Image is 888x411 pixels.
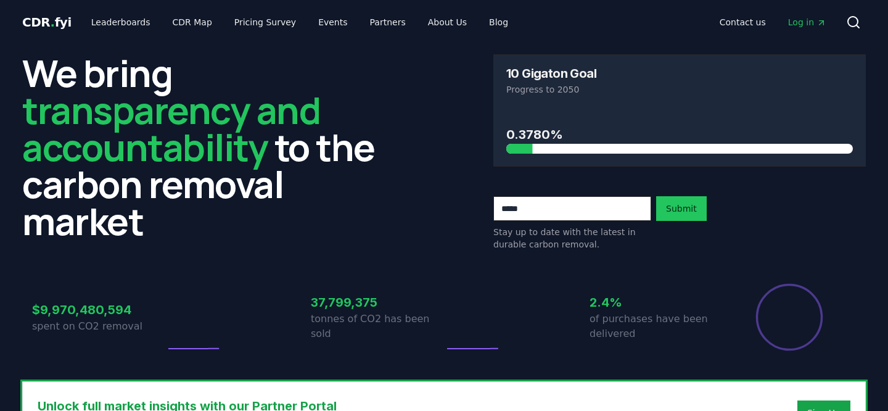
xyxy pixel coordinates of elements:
h3: 37,799,375 [311,293,444,312]
p: spent on CO2 removal [32,319,165,334]
a: Log in [778,11,836,33]
a: Pricing Survey [224,11,306,33]
a: CDR Map [163,11,222,33]
h3: 10 Gigaton Goal [506,67,596,80]
span: . [51,15,55,30]
div: Percentage of sales delivered [755,283,824,352]
nav: Main [710,11,836,33]
p: Progress to 2050 [506,83,853,96]
button: Submit [656,196,707,221]
h3: 0.3780% [506,125,853,144]
h2: We bring to the carbon removal market [22,54,395,239]
a: Contact us [710,11,776,33]
a: Leaderboards [81,11,160,33]
span: CDR fyi [22,15,72,30]
span: Log in [788,16,826,28]
a: About Us [418,11,477,33]
a: CDR.fyi [22,14,72,31]
span: transparency and accountability [22,85,320,172]
p: Stay up to date with the latest in durable carbon removal. [493,226,651,251]
nav: Main [81,11,518,33]
a: Partners [360,11,416,33]
a: Blog [479,11,518,33]
h3: $9,970,480,594 [32,301,165,319]
p: of purchases have been delivered [590,312,723,341]
a: Events [308,11,357,33]
p: tonnes of CO2 has been sold [311,312,444,341]
h3: 2.4% [590,293,723,312]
